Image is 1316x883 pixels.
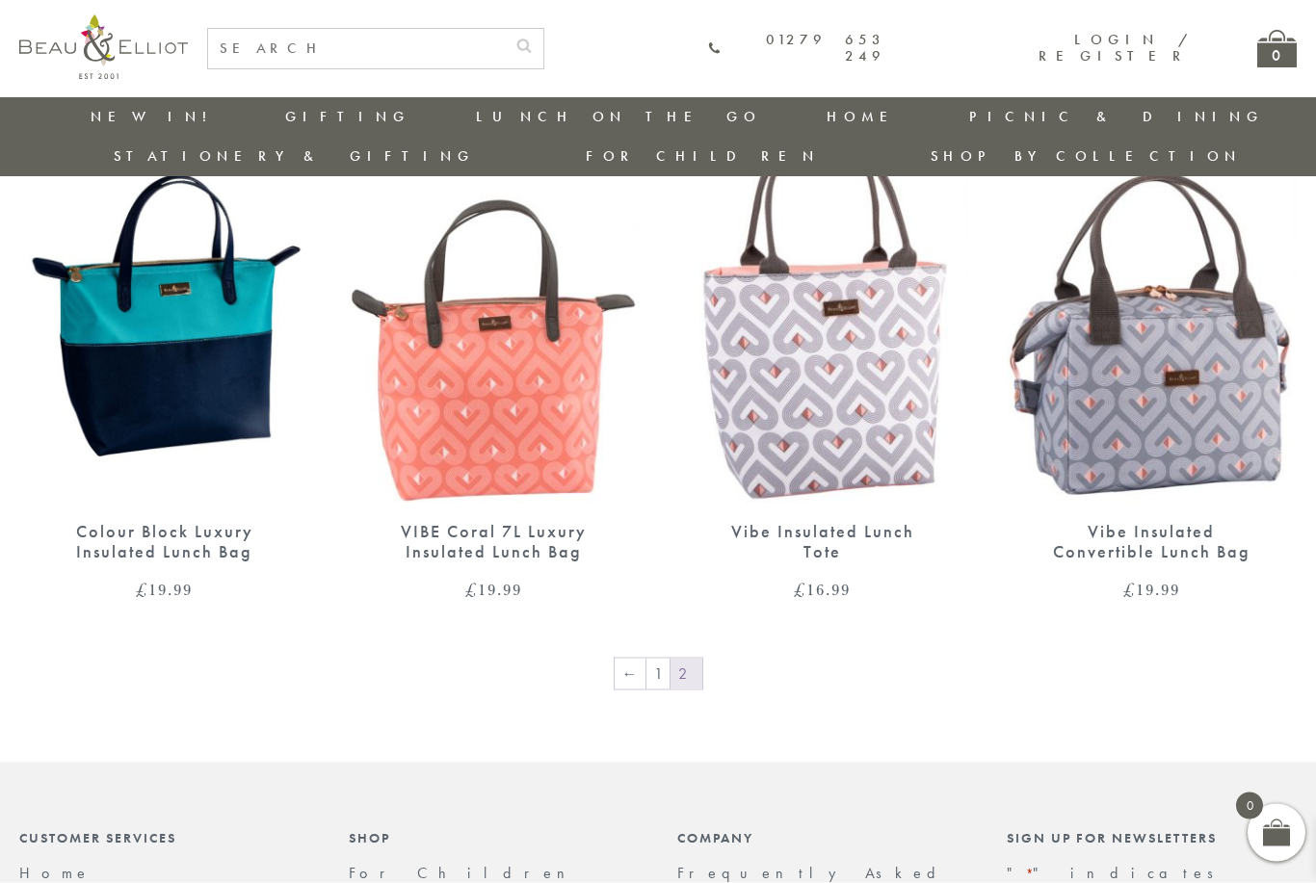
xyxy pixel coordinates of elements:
a: 0 [1257,30,1297,67]
span: £ [136,578,148,601]
a: Home [19,863,91,883]
div: Vibe Insulated Lunch Tote [711,522,934,561]
div: VIBE Coral 7L Luxury Insulated Lunch Bag [382,522,606,561]
input: SEARCH [208,29,505,68]
a: Login / Register [1039,30,1190,65]
bdi: 19.99 [465,578,522,601]
a: Home [827,107,904,126]
a: Page 1 [646,659,670,689]
span: £ [465,578,478,601]
a: Shop by collection [931,146,1242,166]
a: Colour Block Luxury Insulated Lunch Bag Colour Block Luxury Insulated Lunch Bag £19.99 [19,128,310,599]
a: Gifting [285,107,410,126]
a: 01279 653 249 [708,32,885,65]
div: Company [677,830,968,845]
bdi: 19.99 [1123,578,1180,601]
a: New in! [91,107,220,126]
div: Vibe Insulated Convertible Lunch Bag [1040,522,1264,561]
a: ← [615,659,645,689]
bdi: 19.99 [136,578,193,601]
a: Picnic & Dining [969,107,1264,126]
bdi: 16.99 [794,578,851,601]
div: Sign up for newsletters [1007,830,1298,845]
img: Colour Block Luxury Insulated Lunch Bag [19,128,310,503]
a: For Children [349,863,580,883]
a: Insulated 7L Luxury Lunch Bag VIBE Coral 7L Luxury Insulated Lunch Bag £19.99 [349,128,640,599]
span: £ [1123,578,1136,601]
img: Insulated 7L Luxury Lunch Bag [349,128,640,503]
div: Customer Services [19,830,310,845]
span: Page 2 [671,659,702,689]
img: Convertible Lunch Bag Vibe Insulated Lunch Bag [1007,128,1298,503]
img: logo [19,14,188,79]
a: Lunch On The Go [476,107,761,126]
a: For Children [586,146,820,166]
a: Stationery & Gifting [114,146,475,166]
a: Convertible Lunch Bag Vibe Insulated Lunch Bag Vibe Insulated Convertible Lunch Bag £19.99 [1007,128,1298,599]
div: Colour Block Luxury Insulated Lunch Bag [53,522,276,561]
a: VIBE Lunch Bag Vibe Insulated Lunch Tote £16.99 [677,128,968,599]
span: 0 [1236,792,1263,819]
nav: Product Pagination [19,657,1297,695]
div: Shop [349,830,640,845]
span: £ [794,578,806,601]
img: VIBE Lunch Bag [677,128,968,503]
